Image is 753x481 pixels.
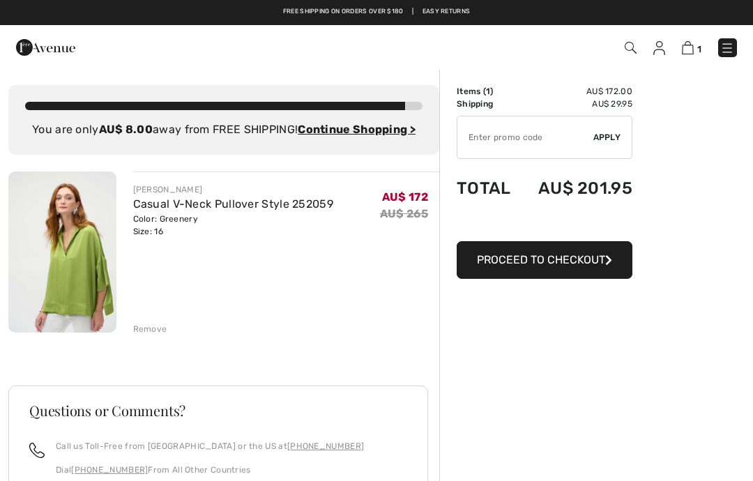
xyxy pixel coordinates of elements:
[29,404,407,418] h3: Questions or Comments?
[521,85,632,98] td: AU$ 172.00
[457,98,521,110] td: Shipping
[298,123,416,136] a: Continue Shopping >
[133,183,334,196] div: [PERSON_NAME]
[720,41,734,55] img: Menu
[133,213,334,238] div: Color: Greenery Size: 16
[56,464,364,476] p: Dial From All Other Countries
[697,44,701,54] span: 1
[99,123,153,136] strong: AU$ 8.00
[16,33,75,61] img: 1ère Avenue
[8,171,116,333] img: Casual V-Neck Pullover Style 252059
[593,131,621,144] span: Apply
[477,253,605,266] span: Proceed to Checkout
[71,465,148,475] a: [PHONE_NUMBER]
[423,7,471,17] a: Easy Returns
[25,121,423,138] div: You are only away from FREE SHIPPING!
[29,443,45,458] img: call
[457,165,521,212] td: Total
[457,85,521,98] td: Items ( )
[682,41,694,54] img: Shopping Bag
[457,241,632,279] button: Proceed to Checkout
[412,7,413,17] span: |
[682,39,701,56] a: 1
[380,207,428,220] s: AU$ 265
[457,212,632,236] iframe: PayPal
[457,116,593,158] input: Promo code
[653,41,665,55] img: My Info
[521,98,632,110] td: AU$ 29.95
[133,323,167,335] div: Remove
[16,40,75,53] a: 1ère Avenue
[133,197,334,211] a: Casual V-Neck Pullover Style 252059
[486,86,490,96] span: 1
[287,441,364,451] a: [PHONE_NUMBER]
[521,165,632,212] td: AU$ 201.95
[382,190,428,204] span: AU$ 172
[625,42,637,54] img: Search
[56,440,364,452] p: Call us Toll-Free from [GEOGRAPHIC_DATA] or the US at
[283,7,404,17] a: Free shipping on orders over $180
